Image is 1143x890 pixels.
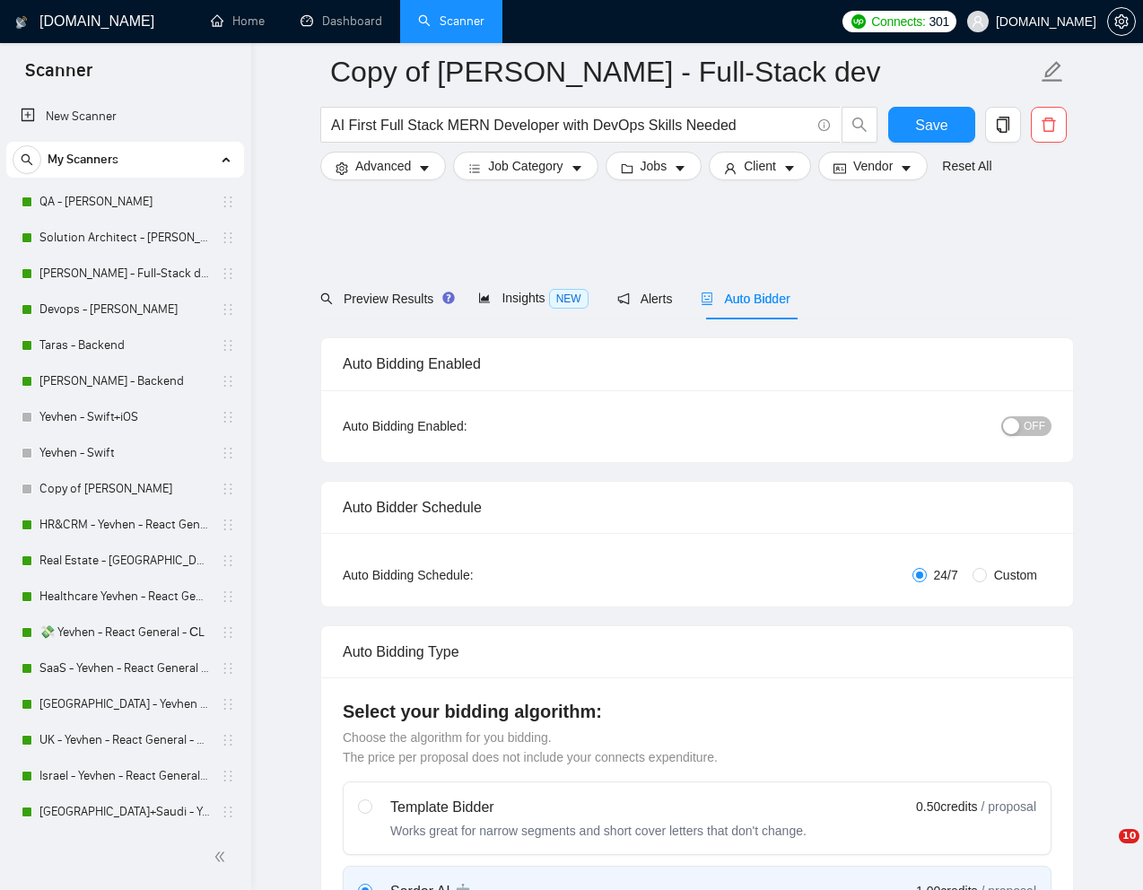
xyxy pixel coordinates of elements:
[1108,14,1135,29] span: setting
[1041,60,1064,83] span: edit
[221,338,235,353] span: holder
[1031,107,1067,143] button: delete
[851,14,866,29] img: upwork-logo.png
[13,153,40,166] span: search
[478,292,491,304] span: area-chart
[1024,416,1045,436] span: OFF
[1107,7,1136,36] button: setting
[818,152,928,180] button: idcardVendorcaret-down
[987,565,1044,585] span: Custom
[916,797,977,816] span: 0.50 credits
[1032,117,1066,133] span: delete
[39,758,210,794] a: Israel - Yevhen - React General - СL
[221,589,235,604] span: holder
[986,117,1020,133] span: copy
[927,565,965,585] span: 24/7
[343,338,1051,389] div: Auto Bidding Enabled
[15,8,28,37] img: logo
[871,12,925,31] span: Connects:
[549,289,589,309] span: NEW
[6,99,244,135] li: New Scanner
[320,292,449,306] span: Preview Results
[701,292,713,305] span: robot
[478,291,588,305] span: Insights
[942,156,991,176] a: Reset All
[343,730,718,764] span: Choose the algorithm for you bidding. The price per proposal does not include your connects expen...
[39,471,210,507] a: Copy of [PERSON_NAME]
[343,416,579,436] div: Auto Bidding Enabled:
[418,161,431,175] span: caret-down
[617,292,630,305] span: notification
[488,156,563,176] span: Job Category
[221,266,235,281] span: holder
[221,446,235,460] span: holder
[221,302,235,317] span: holder
[744,156,776,176] span: Client
[441,290,457,306] div: Tooltip anchor
[972,15,984,28] span: user
[39,579,210,615] a: Healthcare Yevhen - React General - СL
[343,482,1051,533] div: Auto Bidder Schedule
[982,798,1036,816] span: / proposal
[39,435,210,471] a: Yevhen - Swift
[343,626,1051,677] div: Auto Bidding Type
[39,615,210,650] a: 💸 Yevhen - React General - СL
[343,565,579,585] div: Auto Bidding Schedule:
[221,625,235,640] span: holder
[390,797,807,818] div: Template Bidder
[221,769,235,783] span: holder
[221,195,235,209] span: holder
[617,292,673,306] span: Alerts
[888,107,975,143] button: Save
[453,152,598,180] button: barsJob Categorycaret-down
[641,156,667,176] span: Jobs
[1107,14,1136,29] a: setting
[221,518,235,532] span: holder
[320,152,446,180] button: settingAdvancedcaret-down
[221,805,235,819] span: holder
[985,107,1021,143] button: copy
[343,699,1051,724] h4: Select your bidding algorithm:
[39,794,210,830] a: [GEOGRAPHIC_DATA]+Saudi - Yevhen - React General - СL
[571,161,583,175] span: caret-down
[13,145,41,174] button: search
[221,733,235,747] span: holder
[39,327,210,363] a: Taras - Backend
[11,57,107,95] span: Scanner
[355,156,411,176] span: Advanced
[48,142,118,178] span: My Scanners
[900,161,912,175] span: caret-down
[221,554,235,568] span: holder
[39,399,210,435] a: Yevhen - Swift+iOS
[621,161,633,175] span: folder
[221,661,235,676] span: holder
[929,12,949,31] span: 301
[301,13,382,29] a: dashboardDashboard
[39,686,210,722] a: [GEOGRAPHIC_DATA] - Yevhen - React General - СL
[709,152,811,180] button: userClientcaret-down
[320,292,333,305] span: search
[221,231,235,245] span: holder
[39,256,210,292] a: [PERSON_NAME] - Full-Stack dev
[606,152,702,180] button: folderJobscaret-down
[818,119,830,131] span: info-circle
[211,13,265,29] a: homeHome
[221,410,235,424] span: holder
[221,482,235,496] span: holder
[783,161,796,175] span: caret-down
[221,374,235,388] span: holder
[330,49,1037,94] input: Scanner name...
[336,161,348,175] span: setting
[842,117,877,133] span: search
[39,543,210,579] a: Real Estate - [GEOGRAPHIC_DATA] - React General - СL
[39,363,210,399] a: [PERSON_NAME] - Backend
[1082,829,1125,872] iframe: Intercom live chat
[331,114,810,136] input: Search Freelance Jobs...
[39,650,210,686] a: SaaS - Yevhen - React General - СL
[724,161,737,175] span: user
[842,107,877,143] button: search
[390,822,807,840] div: Works great for narrow segments and short cover letters that don't change.
[853,156,893,176] span: Vendor
[915,114,947,136] span: Save
[1119,829,1139,843] span: 10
